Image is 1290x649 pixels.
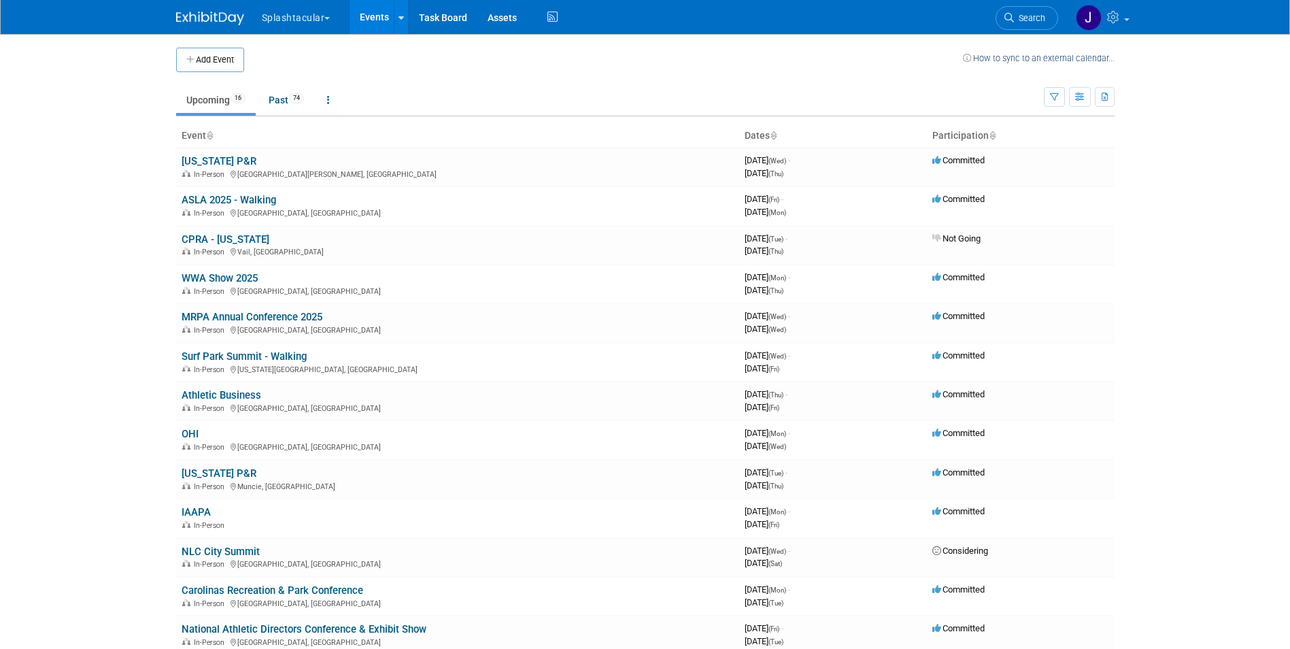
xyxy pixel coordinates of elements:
[182,636,734,647] div: [GEOGRAPHIC_DATA], [GEOGRAPHIC_DATA]
[785,233,787,244] span: -
[745,441,786,451] span: [DATE]
[194,521,228,530] span: In-Person
[182,560,190,567] img: In-Person Event
[768,157,786,165] span: (Wed)
[745,168,783,178] span: [DATE]
[768,586,786,594] span: (Mon)
[745,597,783,608] span: [DATE]
[932,467,985,478] span: Committed
[768,599,783,607] span: (Tue)
[745,623,783,633] span: [DATE]
[768,391,783,399] span: (Thu)
[194,638,228,647] span: In-Person
[770,130,777,141] a: Sort by Start Date
[745,324,786,334] span: [DATE]
[768,365,779,373] span: (Fri)
[927,124,1115,148] th: Participation
[745,246,783,256] span: [DATE]
[231,93,245,103] span: 16
[194,170,228,179] span: In-Person
[788,272,790,282] span: -
[182,506,211,518] a: IAAPA
[745,285,783,295] span: [DATE]
[289,93,304,103] span: 74
[182,324,734,335] div: [GEOGRAPHIC_DATA], [GEOGRAPHIC_DATA]
[182,467,256,480] a: [US_STATE] P&R
[182,365,190,372] img: In-Person Event
[182,311,322,323] a: MRPA Annual Conference 2025
[182,623,426,635] a: National Athletic Directors Conference & Exhibit Show
[182,168,734,179] div: [GEOGRAPHIC_DATA][PERSON_NAME], [GEOGRAPHIC_DATA]
[932,272,985,282] span: Committed
[768,170,783,178] span: (Thu)
[745,480,783,490] span: [DATE]
[182,389,261,401] a: Athletic Business
[788,350,790,361] span: -
[176,48,244,72] button: Add Event
[206,130,213,141] a: Sort by Event Name
[182,285,734,296] div: [GEOGRAPHIC_DATA], [GEOGRAPHIC_DATA]
[768,313,786,320] span: (Wed)
[182,155,256,167] a: [US_STATE] P&R
[785,467,787,478] span: -
[182,599,190,606] img: In-Person Event
[932,233,981,244] span: Not Going
[182,441,734,452] div: [GEOGRAPHIC_DATA], [GEOGRAPHIC_DATA]
[768,248,783,255] span: (Thu)
[745,389,787,399] span: [DATE]
[182,638,190,645] img: In-Person Event
[176,12,244,25] img: ExhibitDay
[932,350,985,361] span: Committed
[194,365,228,374] span: In-Person
[745,546,790,556] span: [DATE]
[745,272,790,282] span: [DATE]
[745,506,790,516] span: [DATE]
[182,246,734,256] div: Vail, [GEOGRAPHIC_DATA]
[182,363,734,374] div: [US_STATE][GEOGRAPHIC_DATA], [GEOGRAPHIC_DATA]
[745,519,779,529] span: [DATE]
[768,196,779,203] span: (Fri)
[182,402,734,413] div: [GEOGRAPHIC_DATA], [GEOGRAPHIC_DATA]
[768,469,783,477] span: (Tue)
[194,443,228,452] span: In-Person
[768,404,779,412] span: (Fri)
[788,584,790,595] span: -
[182,207,734,218] div: [GEOGRAPHIC_DATA], [GEOGRAPHIC_DATA]
[788,155,790,165] span: -
[194,287,228,296] span: In-Person
[996,6,1058,30] a: Search
[194,482,228,491] span: In-Person
[182,326,190,333] img: In-Person Event
[781,623,783,633] span: -
[182,443,190,450] img: In-Person Event
[768,443,786,450] span: (Wed)
[781,194,783,204] span: -
[745,350,790,361] span: [DATE]
[788,506,790,516] span: -
[768,326,786,333] span: (Wed)
[182,194,276,206] a: ASLA 2025 - Walking
[194,248,228,256] span: In-Person
[182,233,269,246] a: CPRA - [US_STATE]
[768,625,779,633] span: (Fri)
[768,548,786,555] span: (Wed)
[932,546,988,556] span: Considering
[745,558,782,568] span: [DATE]
[745,584,790,595] span: [DATE]
[745,402,779,412] span: [DATE]
[182,350,307,363] a: Surf Park Summit - Walking
[745,363,779,373] span: [DATE]
[963,53,1115,63] a: How to sync to an external calendar...
[989,130,996,141] a: Sort by Participation Type
[182,480,734,491] div: Muncie, [GEOGRAPHIC_DATA]
[932,194,985,204] span: Committed
[932,506,985,516] span: Committed
[182,521,190,528] img: In-Person Event
[182,546,260,558] a: NLC City Summit
[182,287,190,294] img: In-Person Event
[745,194,783,204] span: [DATE]
[745,207,786,217] span: [DATE]
[182,428,199,440] a: OHI
[768,521,779,529] span: (Fri)
[739,124,927,148] th: Dates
